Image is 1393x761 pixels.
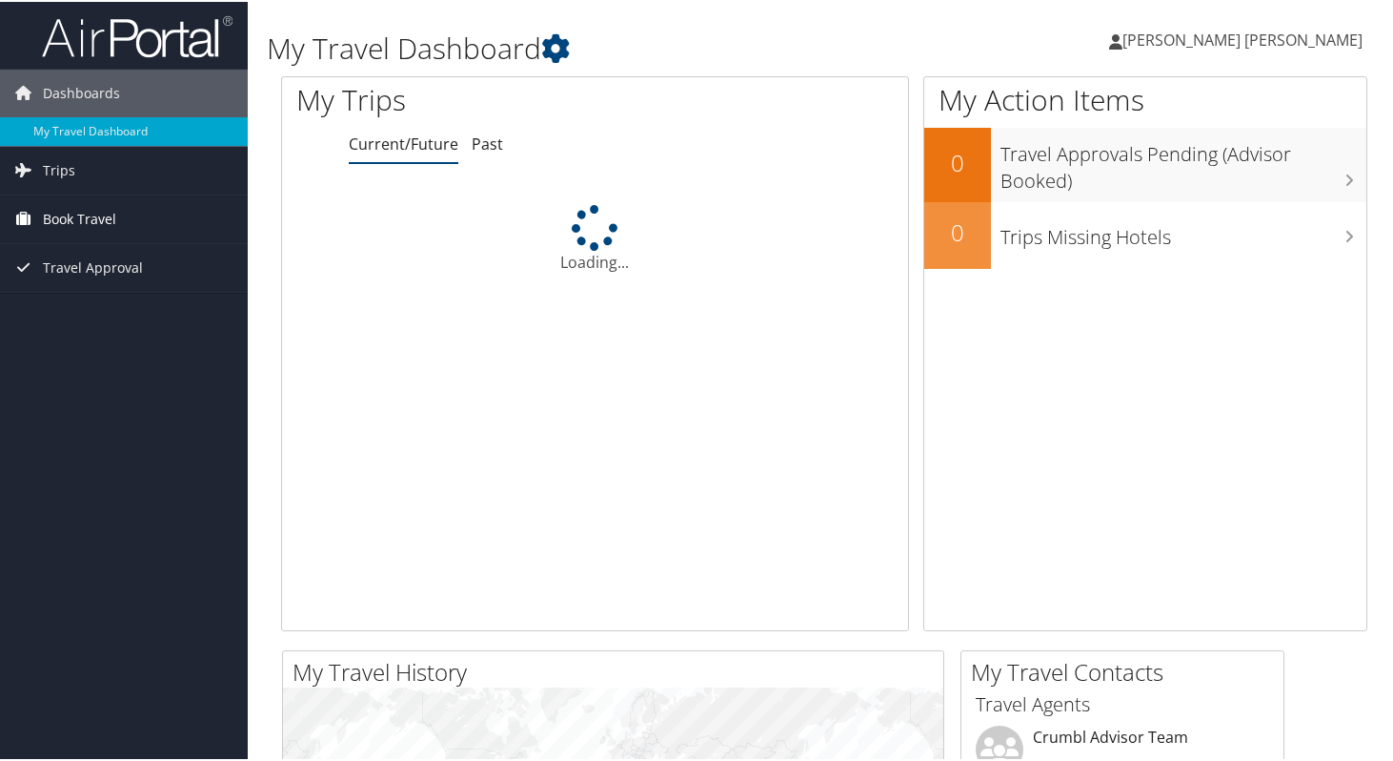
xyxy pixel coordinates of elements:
h3: Trips Missing Hotels [1000,213,1366,249]
h2: 0 [924,215,991,247]
span: Dashboards [43,68,120,115]
span: Travel Approval [43,242,143,290]
a: 0Travel Approvals Pending (Advisor Booked) [924,126,1366,199]
h2: My Travel Contacts [971,654,1283,687]
h3: Travel Agents [976,689,1269,716]
a: 0Trips Missing Hotels [924,200,1366,267]
span: Book Travel [43,194,116,241]
span: Trips [43,145,75,193]
h1: My Action Items [924,78,1366,118]
a: Past [472,132,503,153]
h1: My Travel Dashboard [267,27,1010,67]
h3: Travel Approvals Pending (Advisor Booked) [1000,130,1366,193]
div: Loading... [282,203,908,272]
a: Current/Future [349,132,458,153]
h2: 0 [924,145,991,177]
h2: My Travel History [293,654,943,687]
h1: My Trips [296,78,633,118]
a: [PERSON_NAME] [PERSON_NAME] [1109,10,1382,67]
img: airportal-logo.png [42,12,232,57]
span: [PERSON_NAME] [PERSON_NAME] [1122,28,1363,49]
